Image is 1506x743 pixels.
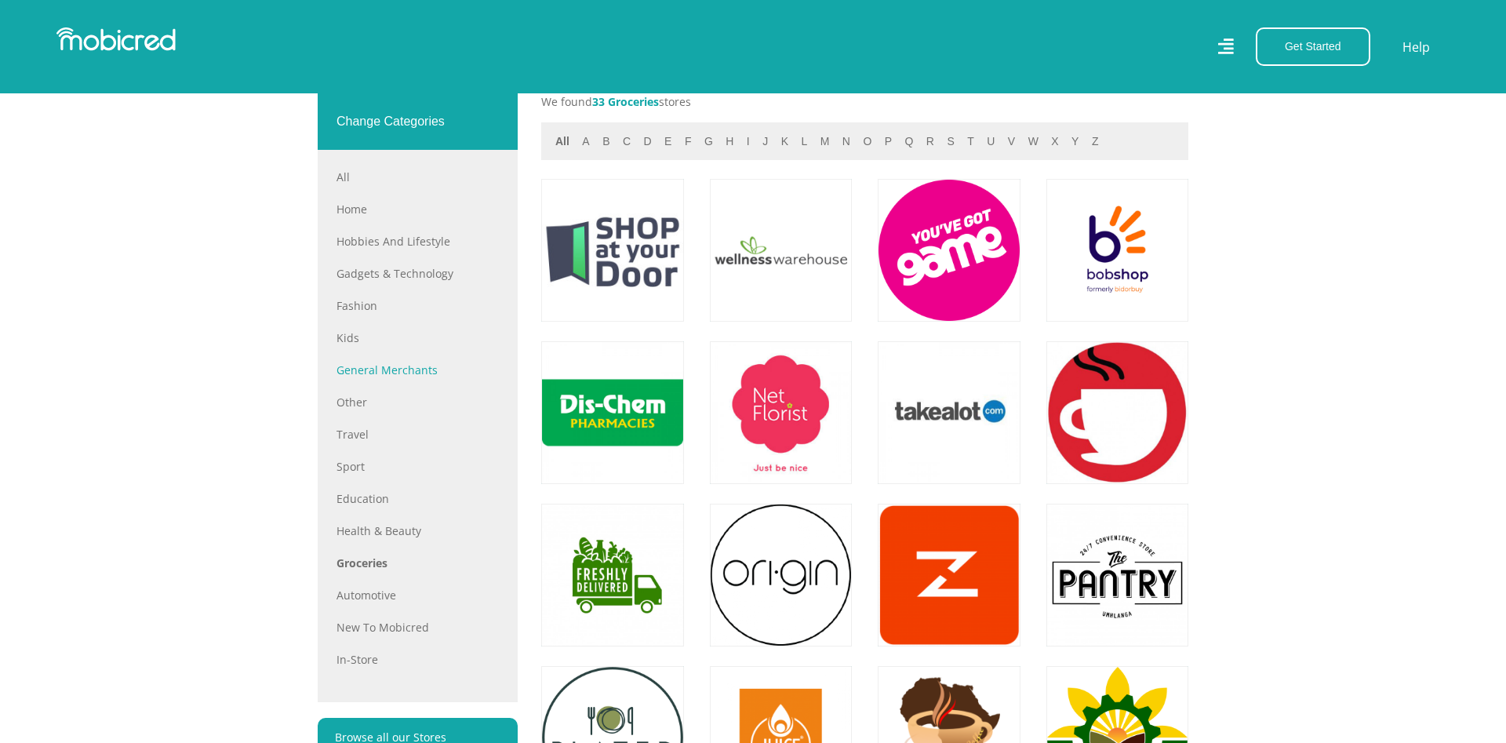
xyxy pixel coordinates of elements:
a: Fashion [336,297,499,314]
button: e [660,133,676,151]
a: Health & Beauty [336,523,499,539]
a: Help [1402,37,1431,57]
button: n [838,133,855,151]
button: w [1024,133,1043,151]
a: Sport [336,458,499,475]
a: Gadgets & Technology [336,265,499,282]
span: 33 [592,94,605,109]
a: All [336,169,499,185]
a: General Merchants [336,362,499,378]
a: In-store [336,651,499,668]
a: Home [336,201,499,217]
a: New to Mobicred [336,619,499,636]
button: h [721,133,738,151]
button: b [598,133,614,151]
button: o [858,133,876,151]
a: Hobbies and Lifestyle [336,233,499,249]
button: g [700,133,718,151]
button: s [942,133,959,151]
button: k [777,133,793,151]
button: a [577,133,594,151]
a: Kids [336,330,499,346]
div: Change Categories [318,93,518,150]
span: Groceries [608,94,659,109]
a: Travel [336,426,499,443]
img: Mobicred [56,27,176,51]
button: u [982,133,999,151]
button: z [1087,133,1104,151]
p: We found stores [541,93,1188,110]
button: d [639,133,657,151]
a: Other [336,394,499,410]
button: j [758,133,773,151]
button: p [880,133,897,151]
button: i [742,133,755,151]
button: q [900,133,919,151]
button: y [1067,133,1083,151]
a: Education [336,490,499,507]
button: x [1046,133,1063,151]
a: Groceries [336,555,499,571]
button: Get Started [1256,27,1370,66]
button: f [680,133,697,151]
button: v [1003,133,1020,151]
button: l [796,133,812,151]
button: m [816,133,835,151]
button: t [962,133,979,151]
button: All [551,133,574,151]
button: r [922,133,939,151]
button: c [618,133,635,151]
a: Automotive [336,587,499,603]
